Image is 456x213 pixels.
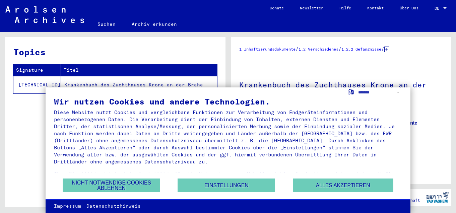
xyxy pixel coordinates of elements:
button: Alles akzeptieren [293,179,393,192]
select: Sprache auswählen [358,87,402,97]
div: Wir nutzen Cookies und andere Technologien. [54,97,402,105]
img: Arolsen_neg.svg [5,6,84,23]
h1: Krankenbuch des Zuchthauses Krone an der Brahe [239,69,443,110]
a: Suchen [89,16,124,32]
td: Krankenbuch des Zuchthauses Krone an der Brahe [61,76,217,93]
a: 1.2.2 Gefängnisse [341,47,381,52]
h3: Topics [13,46,217,59]
a: 1.2 Verschiedenes [299,47,338,52]
a: 1 Inhaftierungsdokumente [239,47,296,52]
th: Titel [61,64,217,76]
span: / [338,46,341,52]
img: yv_logo.png [425,189,450,206]
a: Impressum [54,203,81,210]
span: / [296,46,299,52]
button: Nicht notwendige Cookies ablehnen [63,179,160,192]
button: Einstellungen [178,179,275,192]
span: / [381,46,384,52]
a: Datenschutzhinweis [86,203,141,210]
a: Archiv erkunden [124,16,185,32]
td: [TECHNICAL_ID] [13,76,61,93]
th: Signature [13,64,61,76]
label: Sprache auswählen [347,88,354,95]
span: DE [435,6,442,11]
div: Diese Website nutzt Cookies und vergleichbare Funktionen zur Verarbeitung von Endgeräteinformatio... [54,109,402,165]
